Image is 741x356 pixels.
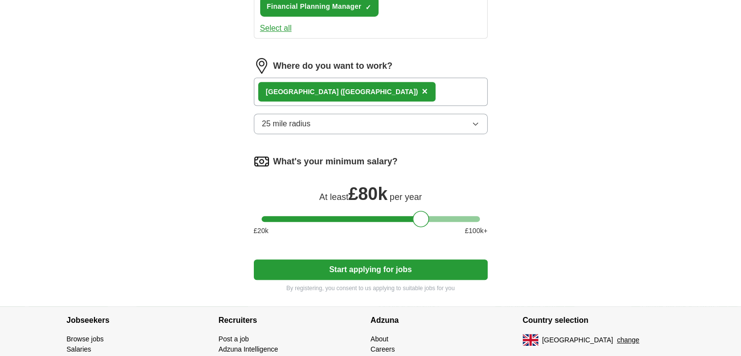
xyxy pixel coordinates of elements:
[266,88,339,96] strong: [GEOGRAPHIC_DATA]
[371,335,389,343] a: About
[219,335,249,343] a: Post a job
[341,88,418,96] span: ([GEOGRAPHIC_DATA])
[254,226,268,236] span: £ 20 k
[254,284,488,293] p: By registering, you consent to us applying to suitable jobs for you
[67,345,92,353] a: Salaries
[254,58,269,74] img: location.png
[365,3,371,11] span: ✓
[422,84,428,99] button: ×
[254,154,269,169] img: salary.png
[219,345,278,353] a: Adzuna Intelligence
[254,114,488,134] button: 25 mile radius
[348,184,387,204] span: £ 80k
[273,155,398,168] label: What's your minimum salary?
[273,59,393,73] label: Where do you want to work?
[319,192,348,202] span: At least
[371,345,395,353] a: Careers
[465,226,487,236] span: £ 100 k+
[262,118,311,130] span: 25 mile radius
[390,192,422,202] span: per year
[542,335,613,345] span: [GEOGRAPHIC_DATA]
[67,335,104,343] a: Browse jobs
[523,307,675,334] h4: Country selection
[260,22,292,34] button: Select all
[267,1,361,12] span: Financial Planning Manager
[617,335,639,345] button: change
[422,86,428,97] span: ×
[523,334,538,346] img: UK flag
[254,259,488,280] button: Start applying for jobs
